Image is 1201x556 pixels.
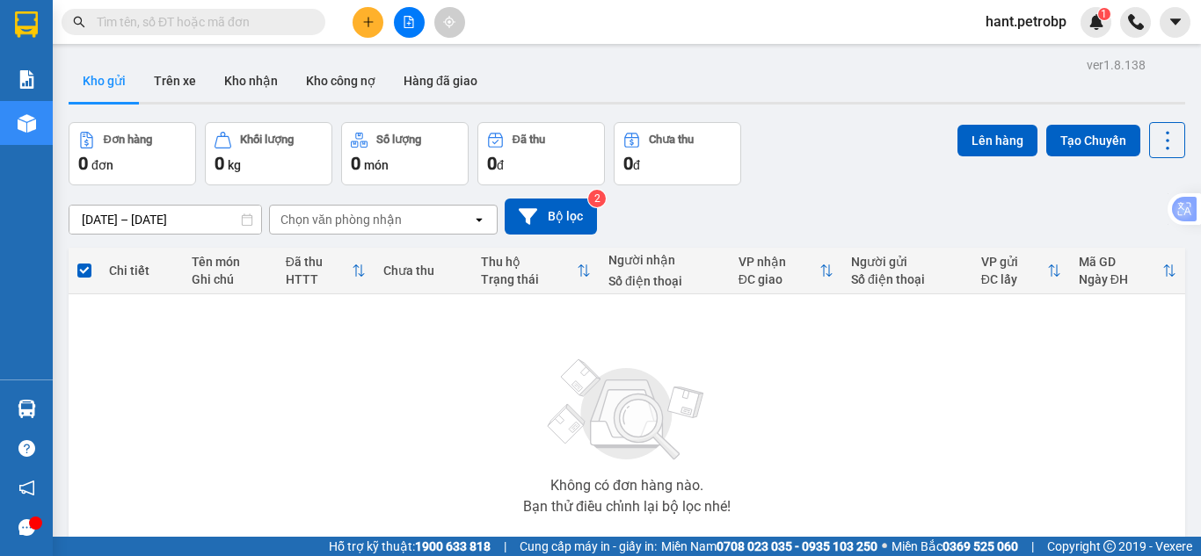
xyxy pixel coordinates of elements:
input: Select a date range. [69,206,261,234]
span: 1 [1101,8,1107,20]
button: Đã thu0đ [477,122,605,185]
th: Toggle SortBy [972,248,1070,294]
div: Khối lượng [240,134,294,146]
img: solution-icon [18,70,36,89]
button: Đơn hàng0đơn [69,122,196,185]
div: Ngày ĐH [1079,272,1162,286]
button: Chưa thu0đ [614,122,741,185]
div: Trạng thái [481,272,577,286]
button: Tạo Chuyến [1046,125,1140,156]
span: | [1031,537,1034,556]
div: Chi tiết [109,264,174,278]
span: 0 [623,153,633,174]
span: đ [497,158,504,172]
span: hant.petrobp [972,11,1081,32]
div: Đã thu [286,255,352,269]
strong: 0708 023 035 - 0935 103 250 [717,539,877,553]
span: 0 [487,153,497,174]
div: Thu hộ [481,255,577,269]
div: Mã GD [1079,255,1162,269]
span: 0 [215,153,224,174]
span: file-add [403,16,415,28]
span: Miền Bắc [892,537,1018,556]
button: Kho công nợ [292,60,389,102]
input: Tìm tên, số ĐT hoặc mã đơn [97,12,304,32]
span: copyright [1103,540,1116,552]
div: ĐC lấy [981,272,1047,286]
th: Toggle SortBy [1070,248,1185,294]
button: Kho gửi [69,60,140,102]
strong: 0369 525 060 [943,539,1018,553]
div: Chưa thu [383,264,463,278]
span: Miền Nam [661,537,877,556]
img: svg+xml;base64,PHN2ZyBjbGFzcz0ibGlzdC1wbHVnX19zdmciIHhtbG5zPSJodHRwOi8vd3d3LnczLm9yZy8yMDAwL3N2Zy... [539,349,715,472]
button: caret-down [1160,7,1190,38]
div: Người gửi [851,255,964,269]
sup: 1 [1098,8,1110,20]
span: search [73,16,85,28]
span: Hỗ trợ kỹ thuật: [329,537,491,556]
div: Chọn văn phòng nhận [280,211,402,228]
div: HTTT [286,272,352,286]
div: VP nhận [739,255,819,269]
div: Bạn thử điều chỉnh lại bộ lọc nhé! [523,500,731,514]
div: Tên món [192,255,268,269]
span: aim [443,16,455,28]
div: ver 1.8.138 [1087,55,1146,75]
span: plus [362,16,375,28]
span: question-circle [18,440,35,457]
img: icon-new-feature [1088,14,1104,30]
div: VP gửi [981,255,1047,269]
button: file-add [394,7,425,38]
span: 0 [351,153,360,174]
button: plus [353,7,383,38]
span: ⚪️ [882,543,887,550]
div: Số điện thoại [851,272,964,286]
div: Số lượng [376,134,421,146]
div: Đơn hàng [104,134,152,146]
strong: 1900 633 818 [415,539,491,553]
button: Kho nhận [210,60,292,102]
th: Toggle SortBy [472,248,600,294]
span: món [364,158,389,172]
span: đơn [91,158,113,172]
span: đ [633,158,640,172]
th: Toggle SortBy [730,248,842,294]
th: Toggle SortBy [277,248,375,294]
span: message [18,519,35,536]
span: Cung cấp máy in - giấy in: [520,537,657,556]
button: Bộ lọc [505,199,597,235]
img: phone-icon [1128,14,1144,30]
img: warehouse-icon [18,400,36,418]
div: Không có đơn hàng nào. [550,479,703,493]
span: 0 [78,153,88,174]
div: Đã thu [513,134,545,146]
button: Khối lượng0kg [205,122,332,185]
button: Trên xe [140,60,210,102]
button: Số lượng0món [341,122,469,185]
span: caret-down [1168,14,1183,30]
div: Chưa thu [649,134,694,146]
div: ĐC giao [739,272,819,286]
div: Người nhận [608,253,721,267]
span: notification [18,480,35,496]
img: warehouse-icon [18,114,36,133]
span: kg [228,158,241,172]
svg: open [472,213,486,227]
div: Số điện thoại [608,274,721,288]
button: aim [434,7,465,38]
div: Ghi chú [192,272,268,286]
button: Lên hàng [957,125,1037,156]
span: | [504,537,506,556]
sup: 2 [588,190,606,207]
button: Hàng đã giao [389,60,491,102]
img: logo-vxr [15,11,38,38]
